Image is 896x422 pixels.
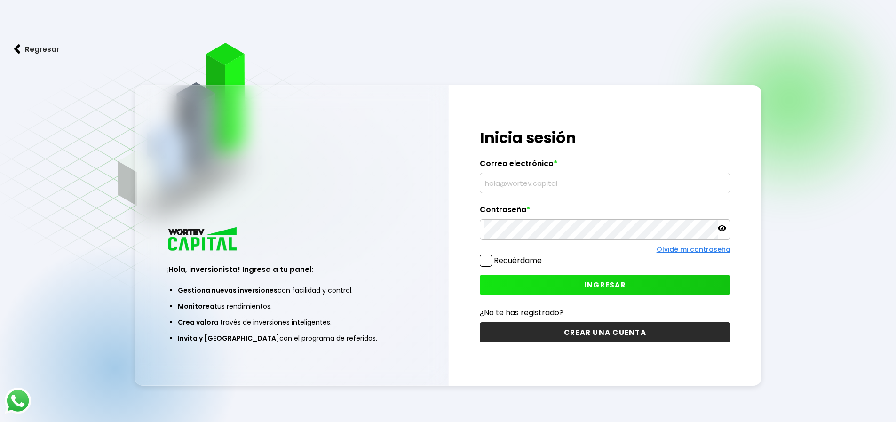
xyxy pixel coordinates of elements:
a: Olvidé mi contraseña [657,245,730,254]
a: ¿No te has registrado?CREAR UNA CUENTA [480,307,730,342]
p: ¿No te has registrado? [480,307,730,318]
li: con el programa de referidos. [178,330,405,346]
span: INGRESAR [584,280,626,290]
span: Invita y [GEOGRAPHIC_DATA] [178,334,279,343]
span: Crea valor [178,318,214,327]
img: flecha izquierda [14,44,21,54]
h1: Inicia sesión [480,127,730,149]
button: INGRESAR [480,275,730,295]
img: logos_whatsapp-icon.242b2217.svg [5,388,31,414]
input: hola@wortev.capital [484,173,726,193]
h3: ¡Hola, inversionista! Ingresa a tu panel: [166,264,417,275]
label: Contraseña [480,205,730,219]
button: CREAR UNA CUENTA [480,322,730,342]
label: Correo electrónico [480,159,730,173]
li: con facilidad y control. [178,282,405,298]
img: logo_wortev_capital [166,226,240,254]
label: Recuérdame [494,255,542,266]
li: a través de inversiones inteligentes. [178,314,405,330]
span: Gestiona nuevas inversiones [178,286,278,295]
span: Monitorea [178,302,214,311]
li: tus rendimientos. [178,298,405,314]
